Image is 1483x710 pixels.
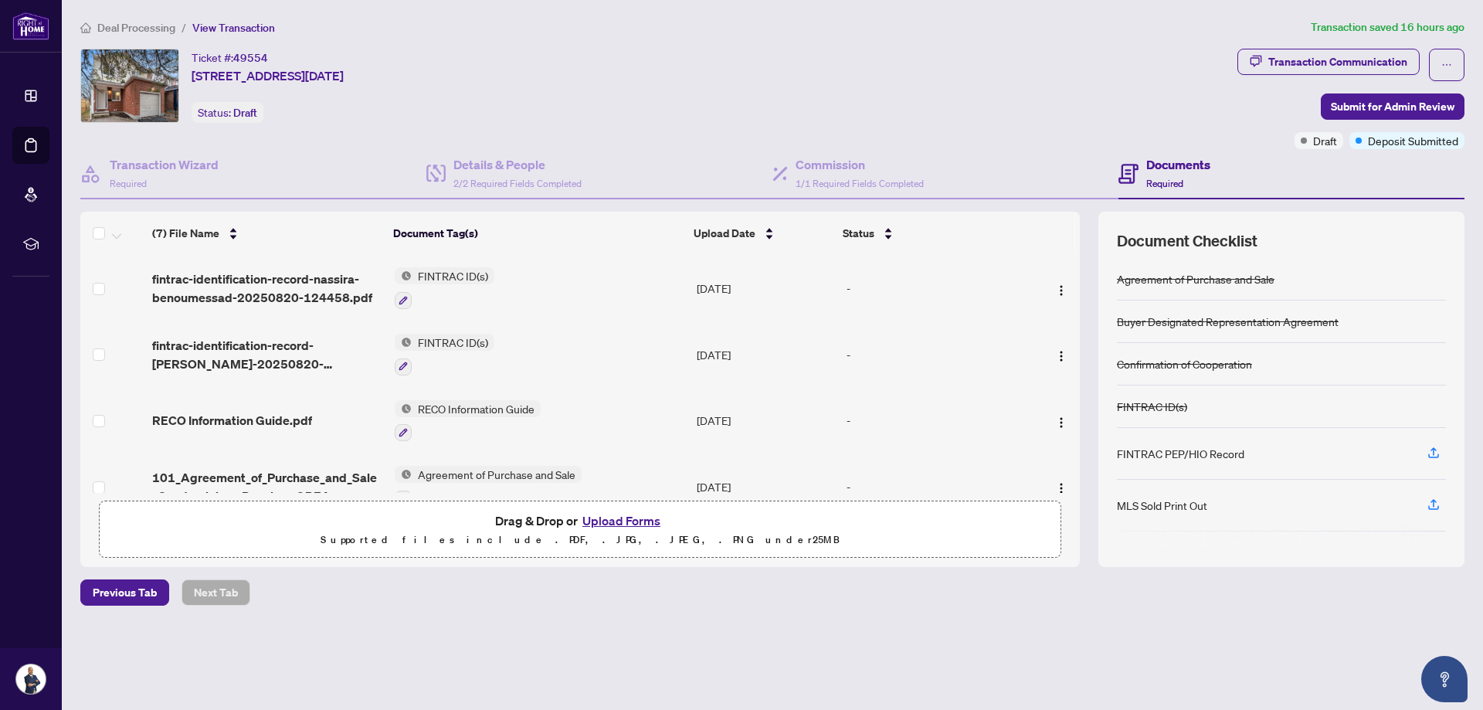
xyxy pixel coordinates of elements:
button: Logo [1049,474,1074,499]
img: Logo [1055,482,1067,494]
span: Status [843,225,874,242]
span: fintrac-identification-record-nassira-benoumessad-20250820-124458.pdf [152,270,382,307]
span: Draft [233,106,257,120]
button: Status IconFINTRAC ID(s) [395,267,494,309]
span: RECO Information Guide.pdf [152,411,312,430]
span: FINTRAC ID(s) [412,334,494,351]
button: Status IconAgreement of Purchase and Sale [395,466,582,508]
span: fintrac-identification-record-[PERSON_NAME]-20250820-132605.pdf [152,336,382,373]
img: Logo [1055,284,1067,297]
div: Status: [192,102,263,123]
img: Status Icon [395,334,412,351]
span: Draft [1313,132,1337,149]
td: [DATE] [691,255,840,321]
th: (7) File Name [146,212,387,255]
h4: Details & People [453,155,582,174]
span: 49554 [233,51,268,65]
span: Submit for Admin Review [1331,94,1454,119]
button: Submit for Admin Review [1321,93,1464,120]
h4: Documents [1146,155,1210,174]
button: Status IconRECO Information Guide [395,400,541,442]
td: [DATE] [691,454,840,520]
button: Previous Tab [80,579,169,606]
span: home [80,22,91,33]
span: Previous Tab [93,580,157,605]
div: - [847,346,1021,363]
span: 1/1 Required Fields Completed [796,178,924,189]
span: Required [110,178,147,189]
div: Confirmation of Cooperation [1117,355,1252,372]
span: (7) File Name [152,225,219,242]
img: Logo [1055,350,1067,362]
img: Logo [1055,416,1067,429]
img: Status Icon [395,267,412,284]
span: Required [1146,178,1183,189]
span: 101_Agreement_of_Purchase_and_Sale_Condominium_Resale_-_OREA - Signed.pdf [152,468,382,505]
p: Supported files include .PDF, .JPG, .JPEG, .PNG under 25 MB [109,531,1051,549]
div: Buyer Designated Representation Agreement [1117,313,1339,330]
button: Status IconFINTRAC ID(s) [395,334,494,375]
div: FINTRAC ID(s) [1117,398,1187,415]
img: Status Icon [395,466,412,483]
img: Status Icon [395,400,412,417]
td: [DATE] [691,321,840,388]
div: Ticket #: [192,49,268,66]
button: Next Tab [182,579,250,606]
span: Deal Processing [97,21,175,35]
div: Agreement of Purchase and Sale [1117,270,1274,287]
h4: Commission [796,155,924,174]
th: Document Tag(s) [387,212,688,255]
span: RECO Information Guide [412,400,541,417]
span: 2/2 Required Fields Completed [453,178,582,189]
div: MLS Sold Print Out [1117,497,1207,514]
span: Drag & Drop orUpload FormsSupported files include .PDF, .JPG, .JPEG, .PNG under25MB [100,501,1060,559]
span: Drag & Drop or [495,511,665,531]
span: ellipsis [1441,59,1452,70]
img: Profile Icon [16,664,46,694]
li: / [182,19,186,36]
div: FINTRAC PEP/HIO Record [1117,445,1244,462]
div: Transaction Communication [1268,49,1407,74]
span: View Transaction [192,21,275,35]
img: IMG-X12262717_1.jpg [81,49,178,122]
span: [STREET_ADDRESS][DATE] [192,66,344,85]
span: Deposit Submitted [1368,132,1458,149]
button: Logo [1049,342,1074,367]
h4: Transaction Wizard [110,155,219,174]
article: Transaction saved 16 hours ago [1311,19,1464,36]
div: - [847,412,1021,429]
th: Status [837,212,1023,255]
button: Logo [1049,276,1074,301]
th: Upload Date [687,212,837,255]
span: FINTRAC ID(s) [412,267,494,284]
span: Upload Date [694,225,755,242]
div: - [847,478,1021,495]
button: Logo [1049,408,1074,433]
span: Agreement of Purchase and Sale [412,466,582,483]
button: Upload Forms [578,511,665,531]
img: logo [12,12,49,40]
div: - [847,280,1021,297]
td: [DATE] [691,388,840,454]
button: Transaction Communication [1237,49,1420,75]
span: Document Checklist [1117,230,1257,252]
button: Open asap [1421,656,1468,702]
